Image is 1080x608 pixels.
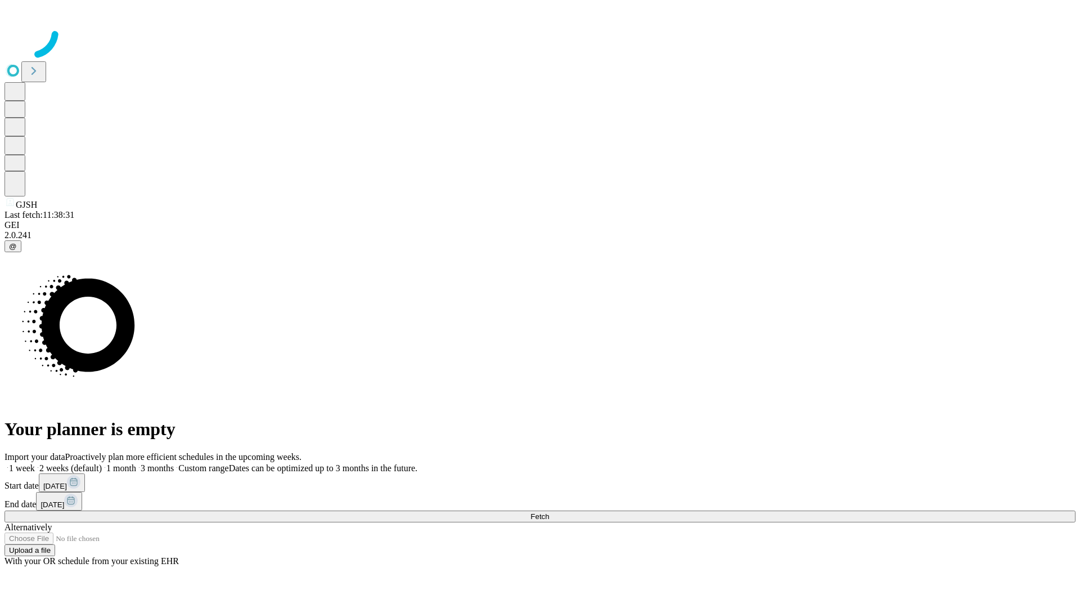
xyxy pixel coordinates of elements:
[229,463,417,473] span: Dates can be optimized up to 3 months in the future.
[530,512,549,521] span: Fetch
[4,240,21,252] button: @
[65,452,301,462] span: Proactively plan more efficient schedules in the upcoming weeks.
[4,210,74,220] span: Last fetch: 11:38:31
[43,482,67,490] span: [DATE]
[36,492,82,511] button: [DATE]
[4,230,1075,240] div: 2.0.241
[4,473,1075,492] div: Start date
[9,463,35,473] span: 1 week
[4,556,179,566] span: With your OR schedule from your existing EHR
[4,522,52,532] span: Alternatively
[9,242,17,251] span: @
[4,452,65,462] span: Import your data
[16,200,37,209] span: GJSH
[178,463,228,473] span: Custom range
[4,220,1075,230] div: GEI
[39,463,102,473] span: 2 weeks (default)
[4,511,1075,522] button: Fetch
[39,473,85,492] button: [DATE]
[40,500,64,509] span: [DATE]
[4,544,55,556] button: Upload a file
[141,463,174,473] span: 3 months
[4,419,1075,440] h1: Your planner is empty
[106,463,136,473] span: 1 month
[4,492,1075,511] div: End date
